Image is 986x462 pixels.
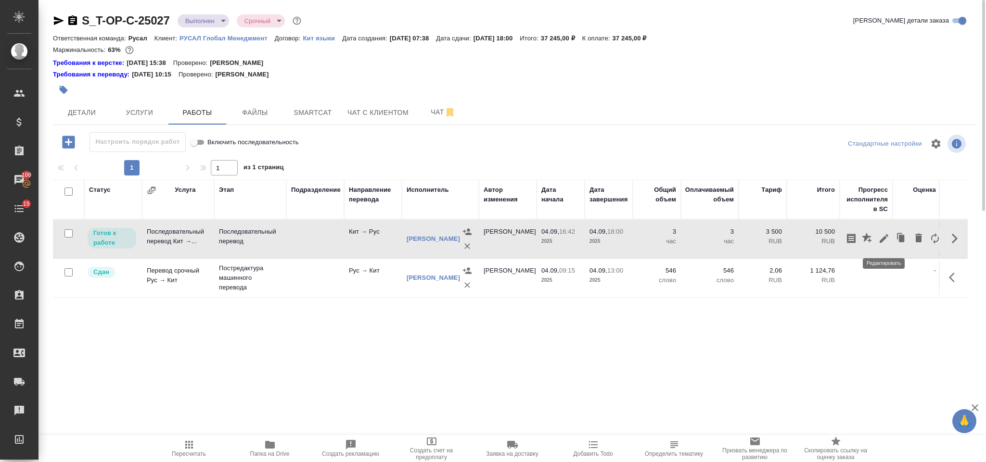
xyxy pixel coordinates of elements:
[843,227,859,250] button: Скопировать мини-бриф
[210,58,270,68] p: [PERSON_NAME]
[845,185,888,214] div: Прогресс исполнителя в SC
[612,35,653,42] p: 37 245,00 ₽
[743,266,782,275] p: 2,06
[407,185,449,195] div: Исполнитель
[638,266,676,275] p: 546
[407,274,460,281] a: [PERSON_NAME]
[407,235,460,242] a: [PERSON_NAME]
[147,186,156,195] button: Сгруппировать
[956,411,973,431] span: 🙏
[943,266,966,289] button: Здесь прячутся важные кнопки
[142,222,214,256] td: Последовательный перевод Кит →...
[291,185,341,195] div: Подразделение
[420,106,466,118] span: Чат
[934,267,936,274] a: -
[541,237,580,246] p: 2025
[792,237,835,246] p: RUB
[541,35,582,42] p: 37 245,00 ₽
[927,227,943,250] button: Заменить
[82,14,170,27] a: S_T-OP-C-25027
[892,227,910,250] button: Клонировать
[53,79,74,100] button: Добавить тэг
[792,275,835,285] p: RUB
[55,132,82,152] button: Добавить работу
[344,222,402,256] td: Кит → Рус
[520,35,540,42] p: Итого:
[845,137,924,151] div: split button
[53,58,127,68] div: Нажми, чтобы открыть папку с инструкцией
[16,170,38,180] span: 100
[179,34,275,42] a: РУСАЛ Глобал Менеджмент
[924,132,948,155] span: Настроить таблицу
[607,228,623,235] p: 18:00
[132,70,179,79] p: [DATE] 10:15
[607,267,623,274] p: 13:00
[179,35,275,42] p: РУСАЛ Глобал Менеджмент
[207,137,299,147] span: Включить последовательность
[243,162,284,175] span: из 1 страниц
[53,35,128,42] p: Ответственная команда:
[291,14,303,27] button: Доп статусы указывают на важность/срочность заказа
[2,168,36,192] a: 100
[589,228,607,235] p: 04.09,
[484,185,532,204] div: Автор изменения
[460,278,474,292] button: Удалить
[303,34,342,42] a: Кит языки
[541,267,559,274] p: 04.09,
[743,227,782,237] p: 3 500
[589,275,628,285] p: 2025
[2,197,36,221] a: 15
[853,16,949,25] span: [PERSON_NAME] детали заказа
[761,185,782,195] div: Тариф
[290,107,336,119] span: Smartcat
[116,107,163,119] span: Услуги
[53,70,132,79] div: Нажми, чтобы открыть папку с инструкцией
[817,185,835,195] div: Итого
[174,107,220,119] span: Работы
[743,237,782,246] p: RUB
[219,185,234,195] div: Этап
[943,227,966,250] button: Скрыть кнопки
[638,237,676,246] p: час
[182,17,218,25] button: Выполнен
[349,185,397,204] div: Направление перевода
[123,44,136,56] button: 11624.76 RUB;
[910,227,927,250] button: Удалить
[237,14,285,27] div: Выполнен
[142,261,214,295] td: Перевод срочный Рус → Кит
[93,267,109,277] p: Сдан
[59,107,105,119] span: Детали
[232,107,278,119] span: Файлы
[342,35,389,42] p: Дата создания:
[154,35,179,42] p: Клиент:
[17,199,36,209] span: 15
[686,227,734,237] p: 3
[460,225,474,239] button: Назначить
[128,35,154,42] p: Русал
[743,275,782,285] p: RUB
[89,185,111,195] div: Статус
[948,135,968,153] span: Посмотреть информацию
[215,70,276,79] p: [PERSON_NAME]
[175,185,195,195] div: Услуга
[686,266,734,275] p: 546
[541,228,559,235] p: 04.09,
[127,58,173,68] p: [DATE] 15:38
[219,227,282,246] p: Последовательный перевод
[559,267,575,274] p: 09:15
[178,14,229,27] div: Выполнен
[53,46,108,53] p: Маржинальность:
[479,261,537,295] td: [PERSON_NAME]
[93,228,130,248] p: Готов к работе
[638,185,676,204] div: Общий объем
[219,263,282,292] p: Постредактура машинного перевода
[541,185,580,204] div: Дата начала
[87,266,137,279] div: Менеджер проверил работу исполнителя, передает ее на следующий этап
[582,35,613,42] p: К оплате:
[242,17,273,25] button: Срочный
[436,35,473,42] p: Дата сдачи:
[541,275,580,285] p: 2025
[589,185,628,204] div: Дата завершения
[792,227,835,237] p: 10 500
[179,70,216,79] p: Проверено:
